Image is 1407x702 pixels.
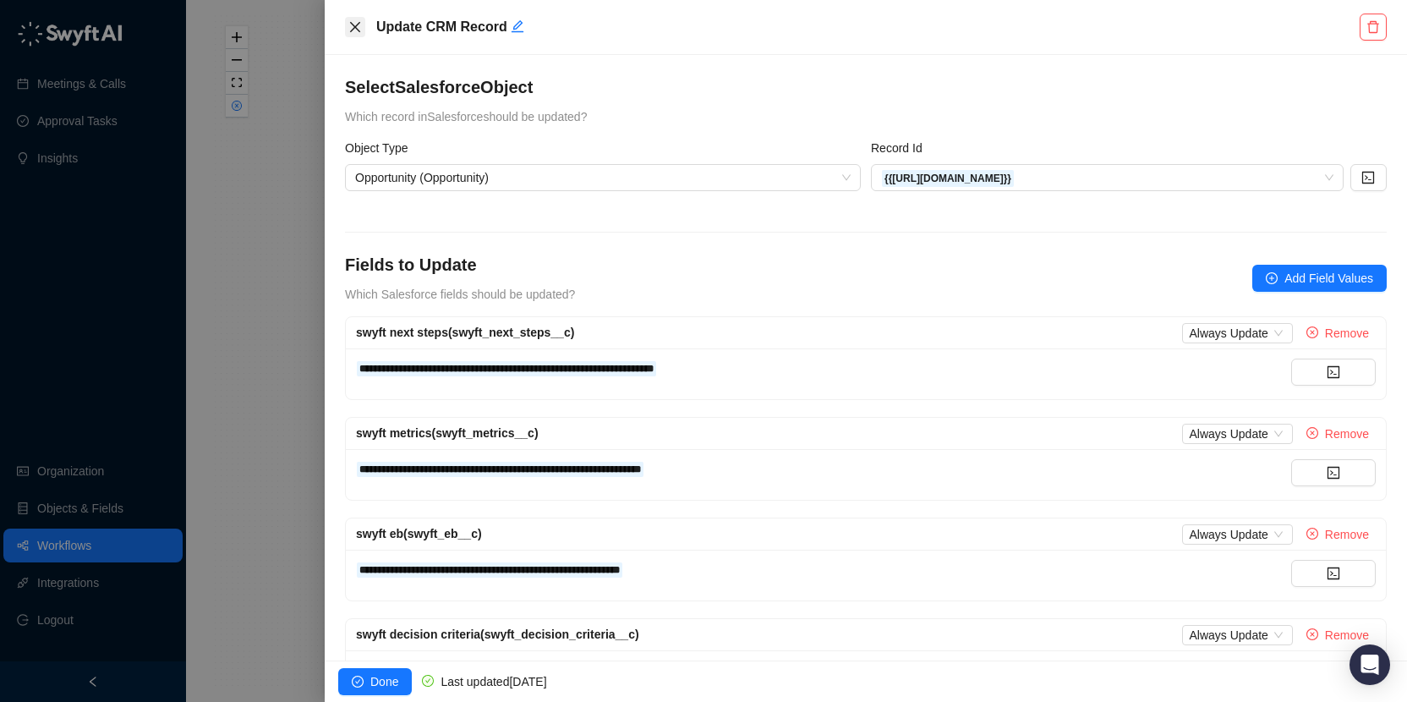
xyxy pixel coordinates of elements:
span: code [1327,365,1340,379]
div: Open Intercom Messenger [1350,644,1390,685]
span: swyft eb (swyft_eb__c) [356,527,482,540]
button: Add Field Values [1252,265,1387,292]
button: Remove [1300,323,1376,343]
span: code [1361,171,1375,184]
span: Which record in Salesforce should be updated? [345,110,587,123]
span: edit [511,19,524,33]
span: Remove [1325,324,1369,343]
span: Add Field Values [1284,269,1373,288]
button: Close [345,17,365,37]
span: Always Update [1189,525,1285,544]
button: Remove [1300,625,1376,645]
h4: Select Salesforce Object [345,75,1387,99]
button: Remove [1300,524,1376,545]
span: close-circle [1306,628,1318,640]
h4: Fields to Update [345,253,575,277]
span: code [1327,466,1340,480]
strong: {{[URL][DOMAIN_NAME]}} [884,173,1011,184]
label: Record Id [871,139,934,157]
span: Remove [1325,425,1369,443]
span: Last updated [DATE] [441,675,546,688]
span: swyft decision criteria (swyft_decision_criteria__c) [356,628,639,641]
span: Which Salesforce fields should be updated? [345,288,575,301]
span: Always Update [1189,324,1285,343]
label: Object Type [345,139,419,157]
span: check-circle [422,675,434,687]
span: close-circle [1306,528,1318,540]
span: swyft metrics (swyft_metrics__c) [356,426,539,440]
span: delete [1366,20,1380,34]
span: Always Update [1189,425,1285,443]
span: close [348,20,362,34]
h5: Update CRM Record [376,17,1355,37]
span: close-circle [1306,326,1318,338]
span: close-circle [1306,427,1318,439]
span: check-circle [352,676,364,688]
button: Remove [1300,424,1376,444]
span: Remove [1325,525,1369,544]
span: code [1327,567,1340,580]
span: Opportunity (Opportunity) [355,165,851,190]
button: Done [338,668,412,695]
span: swyft next steps (swyft_next_steps__c) [356,326,574,339]
span: Always Update [1189,626,1285,644]
span: Remove [1325,626,1369,644]
button: Edit [511,17,524,37]
span: plus-circle [1266,272,1278,284]
span: Done [370,672,398,691]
